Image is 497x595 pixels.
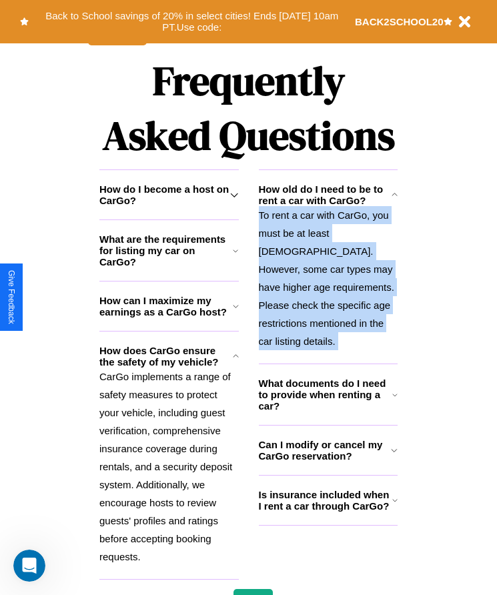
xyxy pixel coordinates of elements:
h3: Is insurance included when I rent a car through CarGo? [259,489,392,512]
b: BACK2SCHOOL20 [355,16,444,27]
iframe: Intercom live chat [13,550,45,582]
h3: How do I become a host on CarGo? [99,183,230,206]
h3: What are the requirements for listing my car on CarGo? [99,233,233,267]
h3: How can I maximize my earnings as a CarGo host? [99,295,233,318]
h3: What documents do I need to provide when renting a car? [259,378,393,412]
button: Back to School savings of 20% in select cities! Ends [DATE] 10am PT.Use code: [29,7,355,37]
h3: How does CarGo ensure the safety of my vehicle? [99,345,233,368]
div: Give Feedback [7,270,16,324]
h3: How old do I need to be to rent a car with CarGo? [259,183,392,206]
h3: Can I modify or cancel my CarGo reservation? [259,439,392,462]
p: To rent a car with CarGo, you must be at least [DEMOGRAPHIC_DATA]. However, some car types may ha... [259,206,398,350]
p: CarGo implements a range of safety measures to protect your vehicle, including guest verification... [99,368,239,566]
h1: Frequently Asked Questions [99,47,398,169]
